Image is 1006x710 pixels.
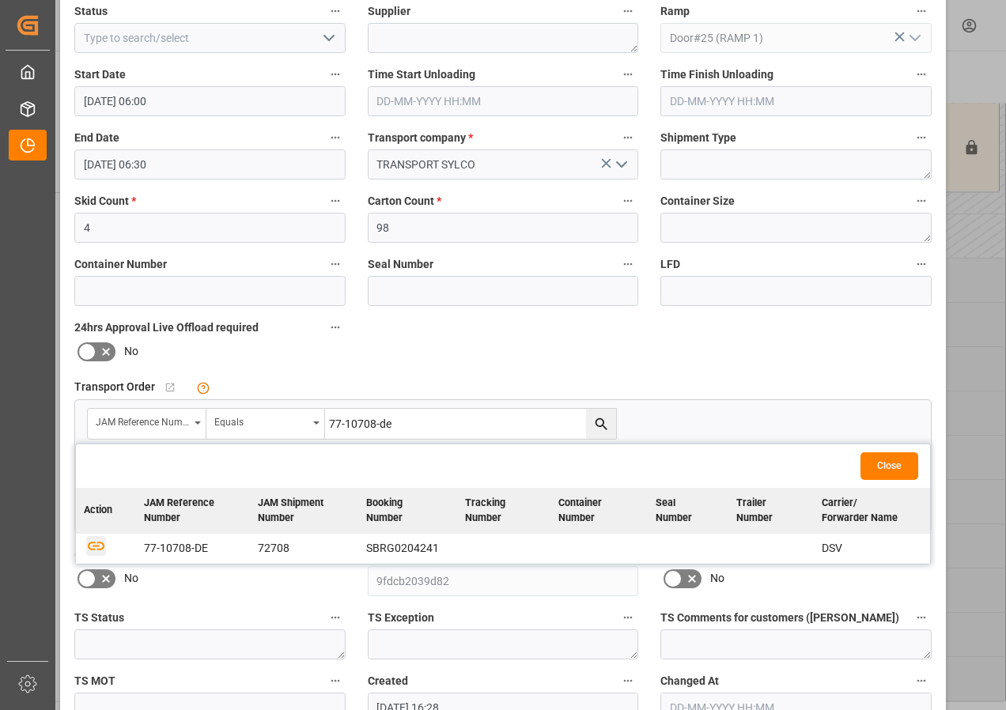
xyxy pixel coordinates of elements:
[74,130,119,146] span: End Date
[911,64,932,85] button: Time Finish Unloading
[74,379,155,395] span: Transport Order
[550,488,647,534] th: Container Number
[325,1,346,21] button: Status
[368,66,475,83] span: Time Start Unloading
[814,488,930,534] th: Carrier/ Forwarder Name
[814,534,930,564] td: DSV
[618,1,638,21] button: Supplier
[325,191,346,211] button: Skid Count *
[325,254,346,274] button: Container Number
[660,66,773,83] span: Time Finish Unloading
[74,149,346,179] input: DD-MM-YYYY HH:MM
[660,193,735,210] span: Container Size
[911,607,932,628] button: TS Comments for customers ([PERSON_NAME])
[911,670,932,691] button: Changed At
[368,610,434,626] span: TS Exception
[648,488,728,534] th: Seal Number
[250,488,359,534] th: JAM Shipment Number
[368,86,639,116] input: DD-MM-YYYY HH:MM
[74,3,108,20] span: Status
[660,256,680,273] span: LFD
[911,191,932,211] button: Container Size
[660,23,932,53] input: Type to search/select
[124,570,138,587] span: No
[325,127,346,148] button: End Date
[618,64,638,85] button: Time Start Unloading
[358,488,457,534] th: Booking Number
[368,3,410,20] span: Supplier
[214,411,308,429] div: Equals
[618,254,638,274] button: Seal Number
[586,409,616,439] button: search button
[618,607,638,628] button: TS Exception
[860,452,918,480] button: Close
[206,409,325,439] button: open menu
[368,193,441,210] span: Carton Count
[660,130,736,146] span: Shipment Type
[902,26,925,51] button: open menu
[911,127,932,148] button: Shipment Type
[136,534,250,564] td: 77-10708-DE
[368,673,408,689] span: Created
[88,409,206,439] button: open menu
[325,670,346,691] button: TS MOT
[74,546,164,563] span: email notification
[325,607,346,628] button: TS Status
[368,130,473,146] span: Transport company
[325,317,346,338] button: 24hrs Approval Live Offload required
[250,534,359,564] td: 72708
[316,26,339,51] button: open menu
[96,411,189,429] div: JAM Reference Number
[660,86,932,116] input: DD-MM-YYYY HH:MM
[618,191,638,211] button: Carton Count *
[710,570,724,587] span: No
[728,488,815,534] th: Trailer Number
[74,193,136,210] span: Skid Count
[74,319,259,336] span: 24hrs Approval Live Offload required
[618,127,638,148] button: Transport company *
[74,610,124,626] span: TS Status
[609,153,633,177] button: open menu
[74,66,126,83] span: Start Date
[136,488,250,534] th: JAM Reference Number
[325,409,616,439] input: Type to search
[76,488,136,534] th: Action
[358,534,457,564] td: SBRG0204241
[911,254,932,274] button: LFD
[74,23,346,53] input: Type to search/select
[368,256,433,273] span: Seal Number
[74,86,346,116] input: DD-MM-YYYY HH:MM
[457,488,550,534] th: Tracking Number
[325,64,346,85] button: Start Date
[124,343,138,360] span: No
[74,256,167,273] span: Container Number
[660,673,719,689] span: Changed At
[74,673,115,689] span: TS MOT
[660,610,899,626] span: TS Comments for customers ([PERSON_NAME])
[911,1,932,21] button: Ramp
[618,670,638,691] button: Created
[660,3,690,20] span: Ramp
